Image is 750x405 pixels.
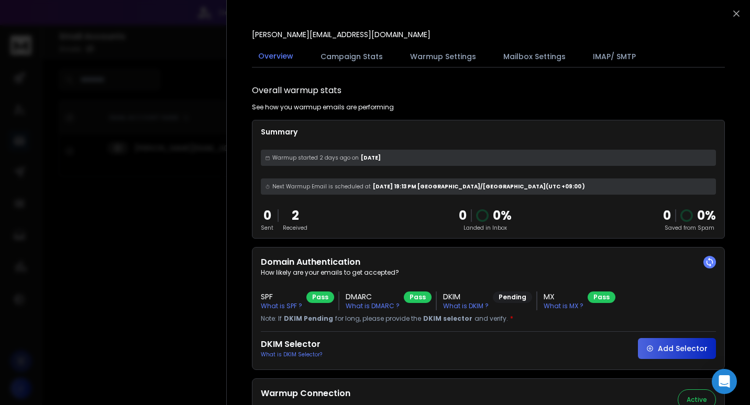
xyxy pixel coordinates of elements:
[261,314,716,323] p: Note: If for long, please provide the and verify.
[493,291,532,303] div: Pending
[261,224,273,232] p: Sent
[272,154,359,162] span: Warmup started 2 days ago on
[346,302,400,310] p: What is DMARC ?
[404,45,482,68] button: Warmup Settings
[443,291,489,302] h3: DKIM
[252,44,300,69] button: Overview
[638,338,716,359] button: Add Selector
[663,207,671,224] strong: 0
[252,103,394,111] p: See how you warmup emails are performing
[663,224,716,232] p: Saved from Spam
[272,183,371,190] span: Next Warmup Email is scheduled at
[252,29,431,40] p: [PERSON_NAME][EMAIL_ADDRESS][DOMAIN_NAME]
[261,338,322,351] h2: DKIM Selector
[261,150,716,166] div: [DATE]
[588,291,615,303] div: Pass
[261,302,302,310] p: What is SPF ?
[404,291,432,303] div: Pass
[261,268,716,277] p: How likely are your emails to get accepted?
[587,45,642,68] button: IMAP/ SMTP
[314,45,389,68] button: Campaign Stats
[346,291,400,302] h3: DMARC
[306,291,334,303] div: Pass
[252,84,341,97] h1: Overall warmup stats
[497,45,572,68] button: Mailbox Settings
[261,256,716,268] h2: Domain Authentication
[423,314,472,323] span: DKIM selector
[544,302,583,310] p: What is MX ?
[459,207,467,224] p: 0
[544,291,583,302] h3: MX
[712,369,737,394] div: Open Intercom Messenger
[261,351,322,358] p: What is DKIM Selector?
[261,387,619,400] h2: Warmup Connection
[261,291,302,302] h3: SPF
[697,207,716,224] p: 0 %
[261,178,716,195] div: [DATE] 19:13 PM [GEOGRAPHIC_DATA]/[GEOGRAPHIC_DATA] (UTC +09:00 )
[283,207,307,224] p: 2
[443,302,489,310] p: What is DKIM ?
[493,207,512,224] p: 0 %
[283,224,307,232] p: Received
[261,207,273,224] p: 0
[261,127,716,137] p: Summary
[459,224,512,232] p: Landed in Inbox
[284,314,333,323] span: DKIM Pending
